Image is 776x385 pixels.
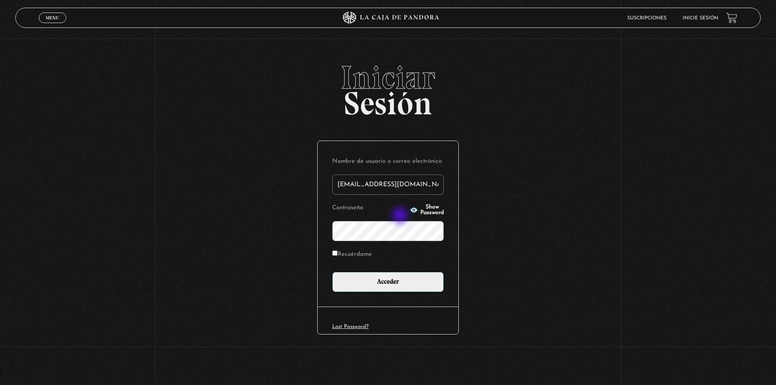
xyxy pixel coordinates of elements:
[332,156,444,168] label: Nombre de usuario o correo electrónico
[332,248,372,261] label: Recuérdame
[726,13,737,23] a: View your shopping cart
[43,22,62,28] span: Cerrar
[332,324,369,329] a: Lost Password?
[627,16,666,21] a: Suscripciones
[420,204,444,216] span: Show Password
[332,202,407,215] label: Contraseña
[15,61,760,113] h2: Sesión
[332,272,444,292] input: Acceder
[683,16,718,21] a: Inicie sesión
[332,250,337,256] input: Recuérdame
[46,15,59,20] span: Menu
[15,61,760,94] span: Iniciar
[410,204,444,216] button: Show Password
